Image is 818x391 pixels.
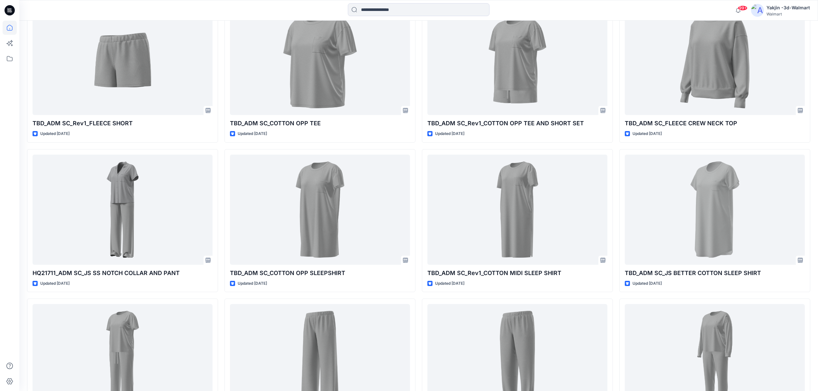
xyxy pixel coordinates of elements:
[238,280,267,287] p: Updated [DATE]
[33,269,213,278] p: HQ21711_ADM SC_JS SS NOTCH COLLAR AND PANT
[230,119,410,128] p: TBD_ADM SC_COTTON OPP TEE
[230,155,410,265] a: TBD_ADM SC_COTTON OPP SLEEPSHIRT
[33,155,213,265] a: HQ21711_ADM SC_JS SS NOTCH COLLAR AND PANT
[625,155,805,265] a: TBD_ADM SC_JS BETTER COTTON SLEEP SHIRT
[625,5,805,115] a: TBD_ADM SC_FLEECE CREW NECK TOP
[633,280,662,287] p: Updated [DATE]
[33,5,213,115] a: TBD_ADM SC_Rev1_FLEECE SHORT
[766,12,810,16] div: Walmart
[427,5,607,115] a: TBD_ADM SC_Rev1_COTTON OPP TEE AND SHORT SET
[625,269,805,278] p: TBD_ADM SC_JS BETTER COTTON SLEEP SHIRT
[427,119,607,128] p: TBD_ADM SC_Rev1_COTTON OPP TEE AND SHORT SET
[40,280,70,287] p: Updated [DATE]
[751,4,764,17] img: avatar
[625,119,805,128] p: TBD_ADM SC_FLEECE CREW NECK TOP
[33,119,213,128] p: TBD_ADM SC_Rev1_FLEECE SHORT
[427,269,607,278] p: TBD_ADM SC_Rev1_COTTON MIDI SLEEP SHIRT
[738,5,747,11] span: 99+
[427,155,607,265] a: TBD_ADM SC_Rev1_COTTON MIDI SLEEP SHIRT
[435,130,464,137] p: Updated [DATE]
[766,4,810,12] div: Yakjin -3d-Walmart
[633,130,662,137] p: Updated [DATE]
[230,269,410,278] p: TBD_ADM SC_COTTON OPP SLEEPSHIRT
[238,130,267,137] p: Updated [DATE]
[40,130,70,137] p: Updated [DATE]
[230,5,410,115] a: TBD_ADM SC_COTTON OPP TEE
[435,280,464,287] p: Updated [DATE]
